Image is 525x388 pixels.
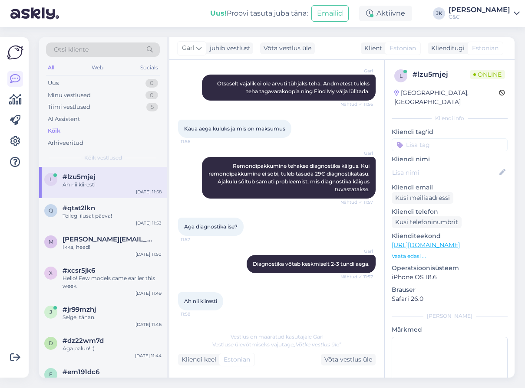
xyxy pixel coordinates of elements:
span: Garl [340,68,373,74]
span: l [50,176,53,183]
span: Otsi kliente [54,45,89,54]
div: Teilegi ilusat päeva! [63,212,162,220]
div: Uus [48,79,59,88]
span: Estonian [224,355,250,364]
div: Võta vestlus üle [260,42,315,54]
div: Proovi tasuta juba täna: [210,8,308,19]
div: 0 [145,91,158,100]
span: 11:58 [181,311,213,317]
span: Aga diagnostika ise? [184,223,238,230]
div: Küsi meiliaadressi [392,192,453,204]
input: Lisa tag [392,138,508,151]
div: [DATE] 11:49 [135,290,162,297]
span: Kaua aega kuluks ja mis on maksumus [184,125,285,132]
p: Brauser [392,285,508,294]
div: Minu vestlused [48,91,91,100]
div: Kliendi keel [178,355,216,364]
span: Ah nii kiiresti [184,298,217,304]
div: [DATE] 11:58 [136,189,162,195]
span: Nähtud ✓ 11:57 [340,274,373,280]
div: [DATE] 11:44 [135,352,162,359]
div: C&C [449,13,510,20]
a: [PERSON_NAME]C&C [449,7,520,20]
p: Kliendi telefon [392,207,508,216]
div: JK [433,7,445,20]
span: Online [470,70,505,79]
span: Garl [340,150,373,157]
div: Hello! Few models came earlier this week. [63,274,162,290]
button: Emailid [311,5,349,22]
span: Garl [340,248,373,254]
span: Estonian [390,44,416,53]
div: [PERSON_NAME] [392,312,508,320]
div: Võta vestlus üle [321,354,376,365]
span: #lzu5mjej [63,173,95,181]
span: 11:56 [181,138,213,145]
div: All [46,62,56,73]
p: Safari 26.0 [392,294,508,303]
span: x [49,270,53,276]
p: iPhone OS 18.6 [392,273,508,282]
span: Vestlus on määratud kasutajale Garl [231,333,324,340]
span: #qtat2lkn [63,204,95,212]
div: # lzu5mjej [413,69,470,80]
span: Diagnostika võtab keskmiselt 2-3 tundi aega. [253,261,370,267]
span: Remondipakkumine tehakse diagnostika käigus. Kui remondipakkumine ei sobi, tuleb tasuda 29€ diagn... [208,163,371,192]
div: Klienditugi [428,44,465,53]
div: Küsi telefoninumbrit [392,216,462,228]
span: meliss.janson3@gmail.com [63,235,153,243]
span: Vestluse ülevõtmiseks vajutage [212,341,341,348]
div: Aga palun! :) [63,345,162,352]
b: Uus! [210,9,227,17]
div: Arhiveeritud [48,139,83,147]
div: [GEOGRAPHIC_DATA], [GEOGRAPHIC_DATA] [394,88,499,107]
span: m [49,238,53,245]
span: #dz22wm7d [63,337,104,345]
a: [URL][DOMAIN_NAME] [392,241,460,249]
div: Selge, tänan. [63,313,162,321]
div: [DATE] 11:53 [136,220,162,226]
span: Nähtud ✓ 11:57 [340,199,373,205]
div: Klient [361,44,382,53]
div: AI Assistent [48,115,80,124]
div: Kõik [48,127,60,135]
span: Garl [182,43,195,53]
p: Kliendi tag'id [392,127,508,137]
span: Kõik vestlused [84,154,122,162]
span: l [400,72,403,79]
span: #jr99mzhj [63,306,96,313]
span: Otseselt vajalik ei ole arvuti tühjaks teha. Andmetest tuleks teha tagavarakoopia ning Find My vä... [217,80,371,95]
div: Ikka, head! [63,243,162,251]
div: [DATE] 11:50 [135,251,162,258]
img: Askly Logo [7,44,23,61]
p: Märkmed [392,325,508,334]
p: Kliendi nimi [392,155,508,164]
span: Nähtud ✓ 11:56 [340,101,373,108]
p: Kliendi email [392,183,508,192]
div: 0 [145,79,158,88]
div: Tiimi vestlused [48,103,90,111]
div: juhib vestlust [206,44,251,53]
p: Vaata edasi ... [392,252,508,260]
div: Socials [139,62,160,73]
div: Aktiivne [359,6,412,21]
input: Lisa nimi [392,168,498,177]
span: #xcsr5jk6 [63,267,95,274]
span: d [49,340,53,346]
div: Kliendi info [392,114,508,122]
div: Web [90,62,105,73]
span: e [49,371,53,378]
p: Operatsioonisüsteem [392,264,508,273]
i: „Võtke vestlus üle” [294,341,341,348]
p: Klienditeekond [392,231,508,241]
span: q [49,207,53,214]
div: [DATE] 11:46 [135,321,162,328]
span: Estonian [472,44,499,53]
div: [PERSON_NAME] [449,7,510,13]
span: #em191dc6 [63,368,99,376]
span: 11:57 [181,236,213,243]
div: Ah nii kiiresti [63,181,162,189]
div: 5 [146,103,158,111]
span: j [50,309,52,315]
